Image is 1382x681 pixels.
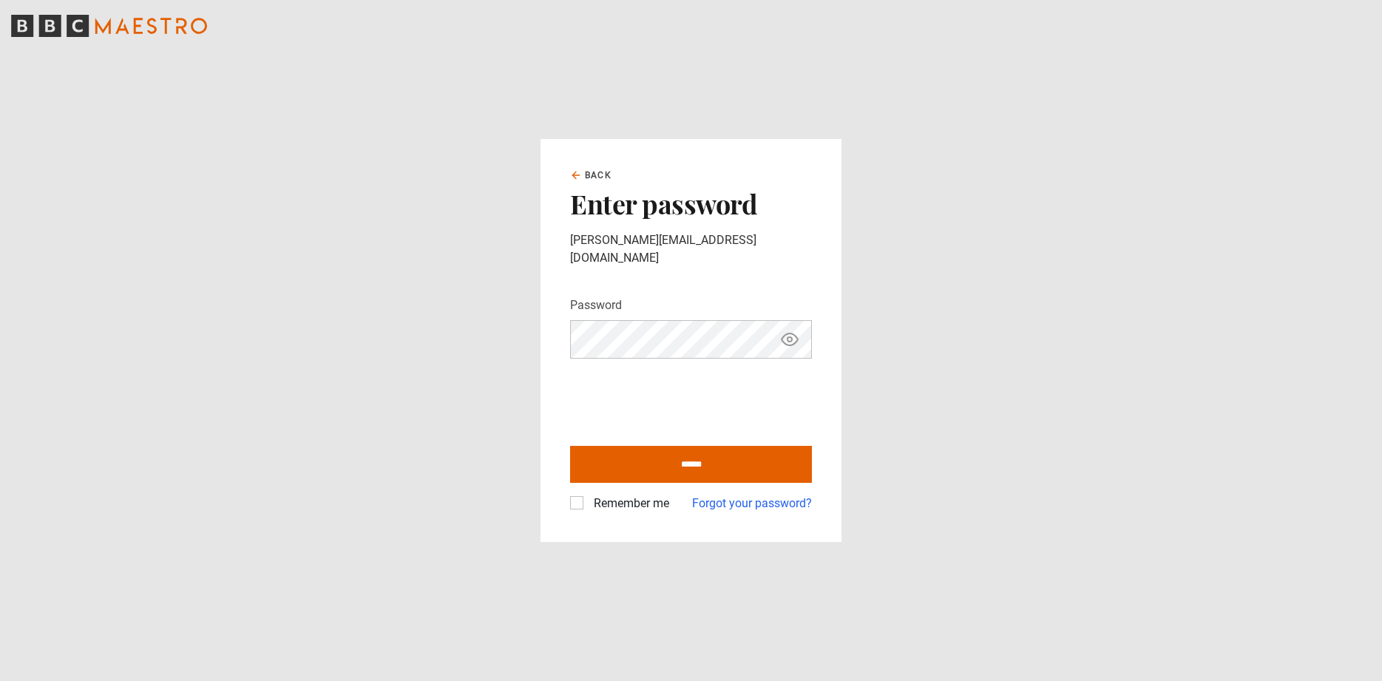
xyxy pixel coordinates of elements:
[570,169,612,182] a: Back
[570,370,795,428] iframe: reCAPTCHA
[570,188,812,219] h2: Enter password
[11,15,207,37] svg: BBC Maestro
[570,231,812,267] p: [PERSON_NAME][EMAIL_ADDRESS][DOMAIN_NAME]
[585,169,612,182] span: Back
[588,495,669,512] label: Remember me
[692,495,812,512] a: Forgot your password?
[570,297,622,314] label: Password
[777,327,802,353] button: Show password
